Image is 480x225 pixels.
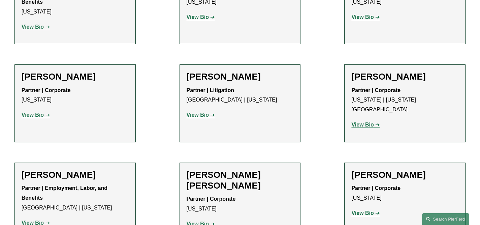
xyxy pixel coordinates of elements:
[422,213,469,225] a: Search this site
[351,122,374,128] strong: View Bio
[351,87,401,93] strong: Partner | Corporate
[187,112,209,118] strong: View Bio
[351,184,458,203] p: [US_STATE]
[351,14,374,20] strong: View Bio
[187,14,209,20] strong: View Bio
[22,185,109,201] strong: Partner | Employment, Labor, and Benefits
[351,14,380,20] a: View Bio
[187,112,215,118] a: View Bio
[22,24,44,30] strong: View Bio
[187,87,234,93] strong: Partner | Litigation
[187,72,294,82] h2: [PERSON_NAME]
[22,170,129,180] h2: [PERSON_NAME]
[187,194,294,214] p: [US_STATE]
[351,72,458,82] h2: [PERSON_NAME]
[22,87,71,93] strong: Partner | Corporate
[187,14,215,20] a: View Bio
[351,122,380,128] a: View Bio
[351,86,458,115] p: [US_STATE] | [US_STATE][GEOGRAPHIC_DATA]
[22,184,129,213] p: [GEOGRAPHIC_DATA] | [US_STATE]
[351,170,458,180] h2: [PERSON_NAME]
[351,185,401,191] strong: Partner | Corporate
[22,72,129,82] h2: [PERSON_NAME]
[22,24,50,30] a: View Bio
[22,86,129,105] p: [US_STATE]
[187,86,294,105] p: [GEOGRAPHIC_DATA] | [US_STATE]
[187,170,294,191] h2: [PERSON_NAME] [PERSON_NAME]
[22,112,44,118] strong: View Bio
[22,112,50,118] a: View Bio
[351,210,374,216] strong: View Bio
[351,210,380,216] a: View Bio
[187,196,236,202] strong: Partner | Corporate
